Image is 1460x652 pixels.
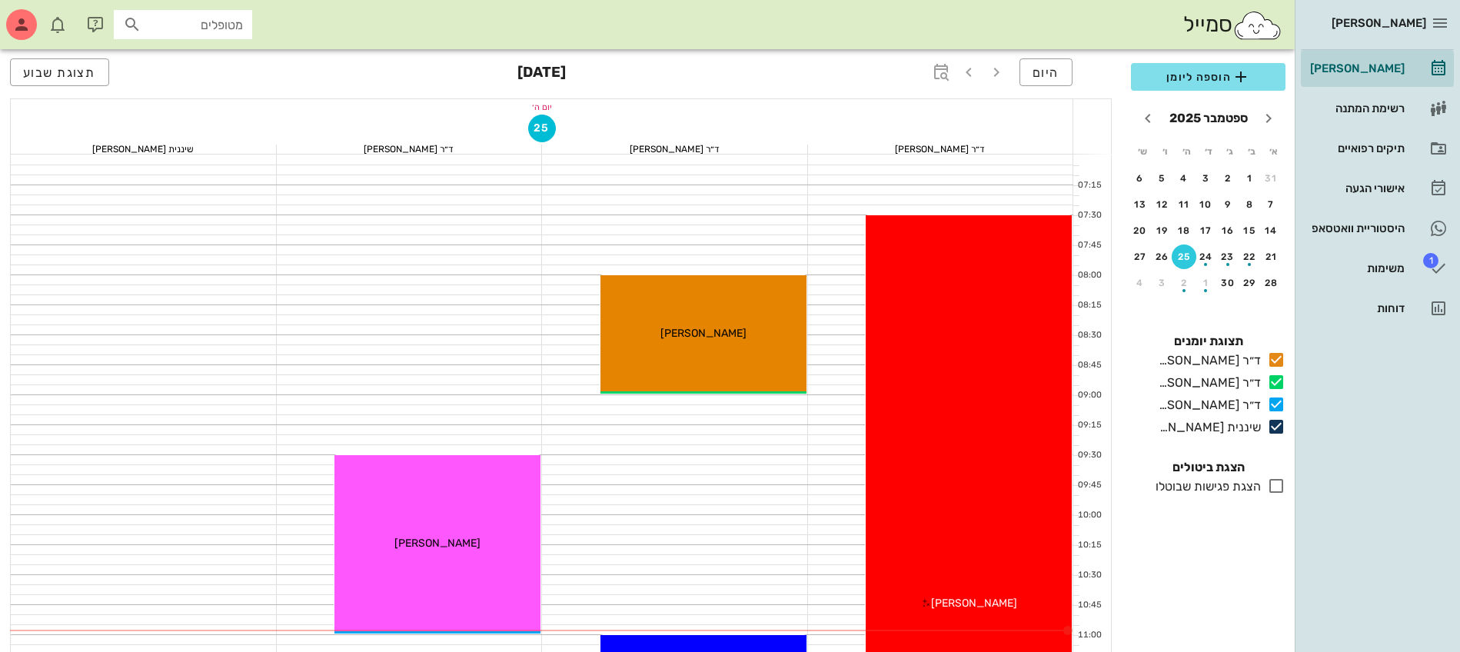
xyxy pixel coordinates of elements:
button: היום [1019,58,1073,86]
div: 12 [1150,199,1175,210]
div: 07:15 [1073,179,1105,192]
span: 25 [529,121,555,135]
div: [PERSON_NAME] [1307,62,1405,75]
div: שיננית [PERSON_NAME] [1152,418,1261,437]
span: תג [45,12,55,22]
div: 08:45 [1073,359,1105,372]
button: 31 [1259,166,1284,191]
div: 08:30 [1073,329,1105,342]
div: 19 [1150,225,1175,236]
a: [PERSON_NAME] [1301,50,1454,87]
div: 10 [1194,199,1219,210]
div: יום ה׳ [11,99,1073,115]
div: אישורי הגעה [1307,182,1405,195]
button: 23 [1216,244,1240,269]
button: 4 [1128,271,1152,295]
button: 1 [1238,166,1262,191]
button: ספטמבר 2025 [1163,103,1254,134]
div: סמייל [1183,8,1282,42]
div: 08:15 [1073,299,1105,312]
div: 31 [1259,173,1284,184]
div: 07:30 [1073,209,1105,222]
button: 5 [1150,166,1175,191]
button: 1 [1194,271,1219,295]
span: תצוגת שבוע [23,65,96,80]
div: 29 [1238,278,1262,288]
button: 16 [1216,218,1240,243]
button: הוספה ליומן [1131,63,1285,91]
button: 3 [1194,166,1219,191]
span: [PERSON_NAME] [931,597,1017,610]
button: 15 [1238,218,1262,243]
button: 14 [1259,218,1284,243]
div: 17 [1194,225,1219,236]
button: 19 [1150,218,1175,243]
th: ש׳ [1132,138,1152,165]
button: 22 [1238,244,1262,269]
button: 24 [1194,244,1219,269]
h4: תצוגת יומנים [1131,332,1285,351]
div: 4 [1172,173,1196,184]
button: 21 [1259,244,1284,269]
div: 15 [1238,225,1262,236]
div: 16 [1216,225,1240,236]
button: 10 [1194,192,1219,217]
div: 20 [1128,225,1152,236]
div: 22 [1238,251,1262,262]
h4: הצגת ביטולים [1131,458,1285,477]
div: 10:00 [1073,509,1105,522]
div: רשימת המתנה [1307,102,1405,115]
span: [PERSON_NAME] [1332,16,1426,30]
img: SmileCloud logo [1232,10,1282,41]
div: 28 [1259,278,1284,288]
button: 2 [1172,271,1196,295]
div: 23 [1216,251,1240,262]
div: 26 [1150,251,1175,262]
th: ד׳ [1198,138,1218,165]
div: 10:45 [1073,599,1105,612]
div: ד״ר [PERSON_NAME] [1152,396,1261,414]
span: תג [1423,253,1438,268]
div: משימות [1307,262,1405,274]
div: דוחות [1307,302,1405,314]
div: ד״ר [PERSON_NAME] [808,145,1073,154]
a: רשימת המתנה [1301,90,1454,127]
div: ד״ר [PERSON_NAME] [277,145,542,154]
button: 9 [1216,192,1240,217]
div: 09:45 [1073,479,1105,492]
button: 25 [528,115,556,142]
div: 4 [1128,278,1152,288]
th: א׳ [1264,138,1284,165]
a: דוחות [1301,290,1454,327]
div: 09:15 [1073,419,1105,432]
div: 8 [1238,199,1262,210]
button: חודש שעבר [1255,105,1282,132]
th: ב׳ [1242,138,1262,165]
span: [PERSON_NAME] [394,537,481,550]
button: 17 [1194,218,1219,243]
button: 20 [1128,218,1152,243]
div: 7 [1259,199,1284,210]
div: 2 [1216,173,1240,184]
a: אישורי הגעה [1301,170,1454,207]
h3: [DATE] [517,58,566,89]
button: תצוגת שבוע [10,58,109,86]
div: 09:00 [1073,389,1105,402]
button: 12 [1150,192,1175,217]
div: 1 [1194,278,1219,288]
button: 8 [1238,192,1262,217]
button: 25 [1172,244,1196,269]
button: 18 [1172,218,1196,243]
div: שיננית [PERSON_NAME] [11,145,276,154]
button: 29 [1238,271,1262,295]
button: 4 [1172,166,1196,191]
div: ד״ר [PERSON_NAME] [542,145,807,154]
button: 27 [1128,244,1152,269]
button: 2 [1216,166,1240,191]
div: 27 [1128,251,1152,262]
div: 11:00 [1073,629,1105,642]
button: 30 [1216,271,1240,295]
div: תיקים רפואיים [1307,142,1405,155]
div: 07:45 [1073,239,1105,252]
span: [PERSON_NAME] [660,327,747,340]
